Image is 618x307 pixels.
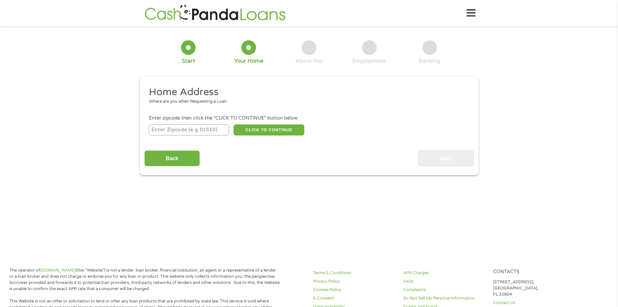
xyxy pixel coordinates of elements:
div: Banking [419,58,440,65]
button: CLICK TO CONTINUE [234,124,304,135]
h4: Contacts [493,269,576,275]
div: Enter zipcode then click the "CLICK TO CONTINUE" button below. [149,115,469,122]
input: Back [144,150,200,166]
a: APR Charges [403,270,486,276]
a: Cookies Policy [313,287,395,293]
input: Next [418,150,474,166]
a: Privacy Policy [313,278,395,285]
p: [STREET_ADDRESS], [GEOGRAPHIC_DATA], FL 32804. [493,279,576,298]
div: Start [182,58,195,65]
div: About You [295,58,323,65]
div: Where are you when Requesting a Loan. [149,98,464,105]
a: FAQs [403,278,486,285]
div: Your Home [234,58,263,65]
img: GetLoanNow Logo [143,4,287,22]
a: Terms & Conditions [313,270,395,276]
a: E-Consent [313,295,395,301]
p: The operator of (this “Website”) is not a lender, loan broker, financial institution, an agent or... [9,267,280,292]
h2: Home Address [149,86,464,99]
a: [DOMAIN_NAME] [40,268,76,273]
a: Do Not Sell My Personal Information [403,295,486,301]
input: Enter Zipcode (e.g 01510) [149,124,229,135]
a: Complaints [403,287,486,293]
div: Employment [352,58,386,65]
